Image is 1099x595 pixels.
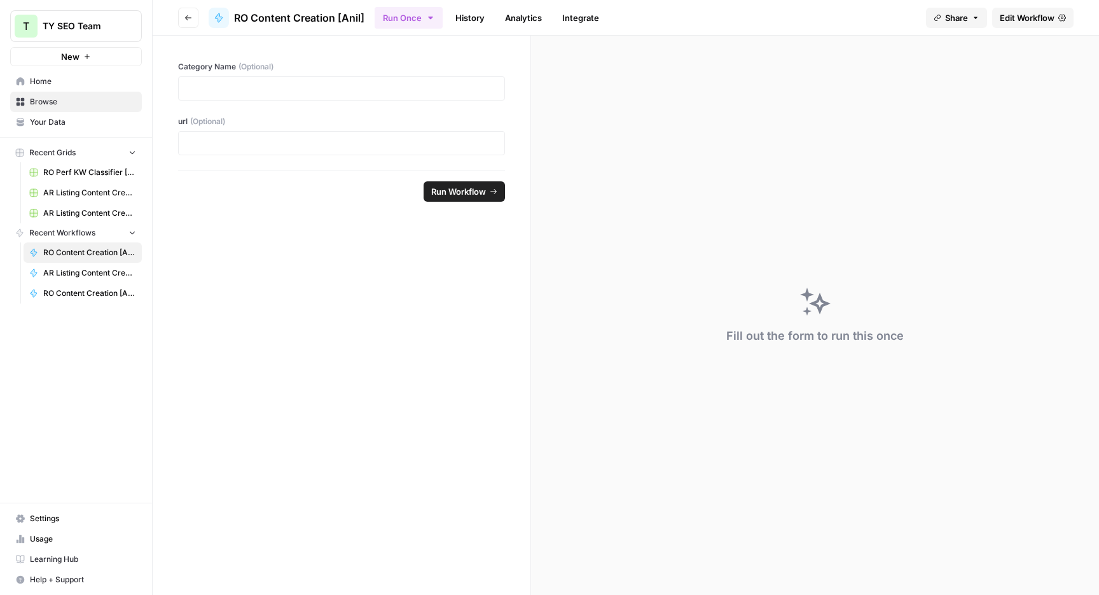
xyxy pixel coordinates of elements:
[24,283,142,304] a: RO Content Creation [Anil] w/o Google Scrape
[30,554,136,565] span: Learning Hub
[24,203,142,223] a: AR Listing Content Creation Grid [Anil] (P2)
[424,181,505,202] button: Run Workflow
[10,143,142,162] button: Recent Grids
[178,61,505,73] label: Category Name
[726,327,904,345] div: Fill out the form to run this once
[10,529,142,549] a: Usage
[190,116,225,127] span: (Optional)
[24,183,142,203] a: AR Listing Content Creation Grid [Anil]
[43,207,136,219] span: AR Listing Content Creation Grid [Anil] (P2)
[43,288,136,299] span: RO Content Creation [Anil] w/o Google Scrape
[10,549,142,570] a: Learning Hub
[497,8,549,28] a: Analytics
[555,8,607,28] a: Integrate
[43,167,136,178] span: RO Perf KW Classifier [Anil] Grid
[30,574,136,585] span: Help + Support
[238,61,273,73] span: (Optional)
[30,513,136,524] span: Settings
[30,533,136,545] span: Usage
[24,242,142,263] a: RO Content Creation [Anil]
[10,508,142,529] a: Settings
[10,223,142,242] button: Recent Workflows
[29,227,95,239] span: Recent Workflows
[10,92,142,112] a: Browse
[209,8,364,28] a: RO Content Creation [Anil]
[926,8,987,28] button: Share
[43,267,136,279] span: AR Listing Content Creation
[10,47,142,66] button: New
[24,162,142,183] a: RO Perf KW Classifier [Anil] Grid
[448,8,492,28] a: History
[30,96,136,108] span: Browse
[43,20,120,32] span: TY SEO Team
[1000,11,1054,24] span: Edit Workflow
[234,10,364,25] span: RO Content Creation [Anil]
[43,187,136,199] span: AR Listing Content Creation Grid [Anil]
[178,116,505,127] label: url
[375,7,443,29] button: Run Once
[10,112,142,132] a: Your Data
[61,50,79,63] span: New
[24,263,142,283] a: AR Listing Content Creation
[29,147,76,158] span: Recent Grids
[30,76,136,87] span: Home
[945,11,968,24] span: Share
[43,247,136,258] span: RO Content Creation [Anil]
[992,8,1074,28] a: Edit Workflow
[431,185,486,198] span: Run Workflow
[23,18,29,34] span: T
[10,570,142,590] button: Help + Support
[30,116,136,128] span: Your Data
[10,71,142,92] a: Home
[10,10,142,42] button: Workspace: TY SEO Team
